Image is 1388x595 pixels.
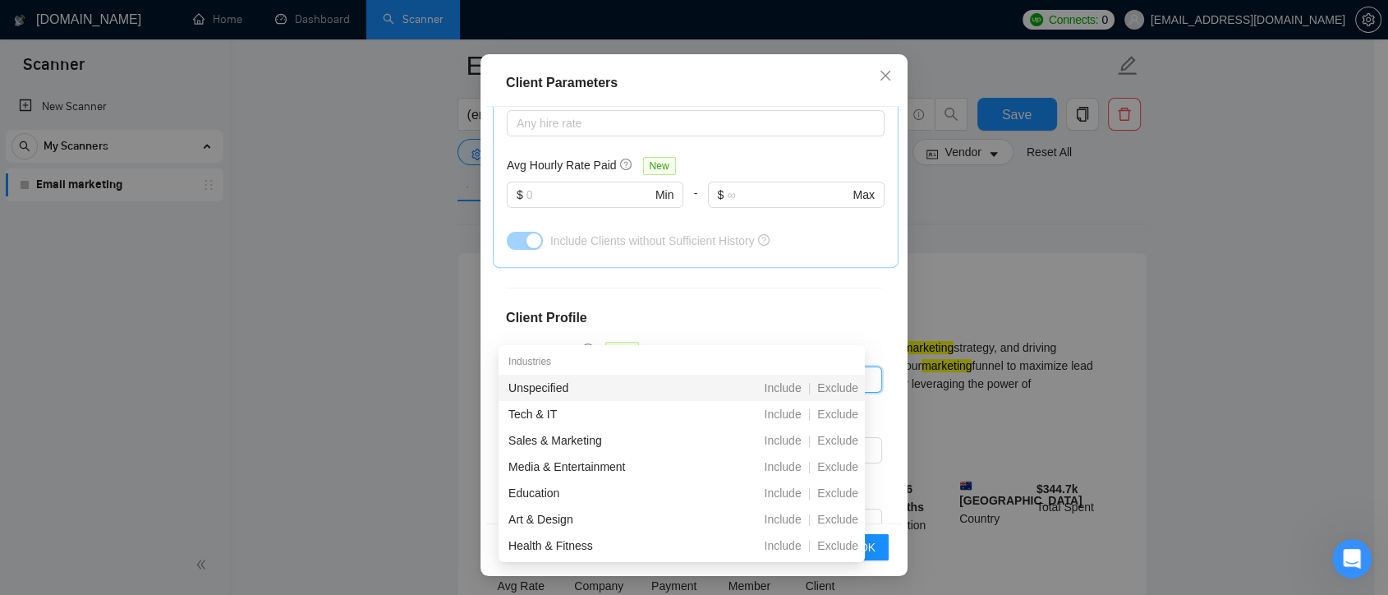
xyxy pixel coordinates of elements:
span: close [879,69,892,82]
div: Unspecified [508,379,687,397]
span: Include [757,487,807,500]
span: OK [859,538,876,556]
button: Collapse window [494,7,525,38]
input: ∞ [727,186,849,204]
input: 0 [526,186,652,204]
span: Include [757,513,807,526]
div: Industries [499,348,865,375]
span: | [808,434,811,447]
span: | [808,460,811,473]
h5: Client Industry [506,341,579,359]
div: Sales & Marketing [508,431,687,450]
span: Exclude [811,434,865,447]
span: Include [757,460,807,473]
span: Max [853,186,875,204]
span: | [808,408,811,421]
div: Art & Design [508,510,687,528]
span: question-circle [758,234,770,246]
span: Include [757,381,807,394]
span: | [808,539,811,552]
div: Client Parameters [506,73,882,93]
div: Tech & IT [508,405,687,423]
iframe: Intercom live chat [1332,539,1372,579]
span: | [808,381,811,394]
span: | [808,513,811,526]
span: question-circle [582,343,595,356]
span: Exclude [811,513,865,526]
span: $ [718,186,724,204]
span: New [643,157,676,175]
button: Close [863,54,908,99]
button: go back [11,7,42,38]
span: Exclude [811,381,865,394]
span: Exclude [811,460,865,473]
span: Exclude [811,539,865,552]
span: Include Clients without Sufficient History [550,234,755,247]
h5: Avg Hourly Rate Paid [507,156,617,174]
button: OK [846,534,889,560]
span: Include [757,408,807,421]
span: Exclude [811,408,865,421]
div: Health & Fitness [508,537,687,555]
span: Include [757,539,807,552]
div: Close [525,7,554,36]
div: - [683,182,707,228]
div: Media & Entertainment [508,458,687,476]
h4: Client Profile [506,308,882,328]
span: $ [517,186,523,204]
span: Min [655,186,674,204]
span: New [605,342,638,360]
span: | [808,487,811,500]
div: Education [508,484,687,502]
span: Exclude [811,487,865,500]
span: Include [757,434,807,447]
span: question-circle [620,158,633,171]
